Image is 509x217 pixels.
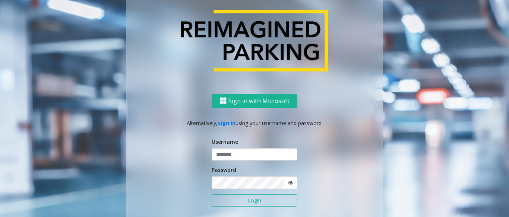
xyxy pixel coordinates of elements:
p: Alternatively, using your username and password. [133,119,376,127]
button: Sign in with Microsoft [212,94,297,108]
a: sign in [218,119,235,126]
label: Password [212,166,236,174]
button: Login [212,194,297,207]
label: Username [212,138,238,146]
